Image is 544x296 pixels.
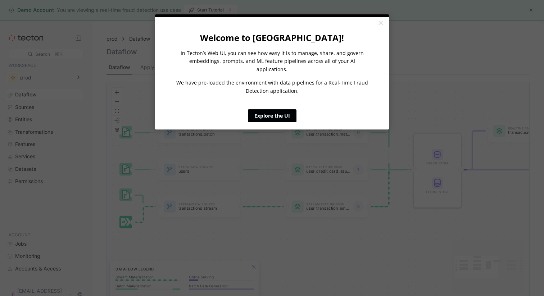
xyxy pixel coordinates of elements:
div: current step [155,14,389,17]
a: Explore the UI [248,109,296,122]
strong: Welcome to [GEOGRAPHIC_DATA]! [200,32,344,44]
p: We have pre-loaded the environment with data pipelines for a Real-Time Fraud Detection application. [174,79,370,95]
a: Close modal [374,17,387,30]
p: In Tecton’s Web UI, you can see how easy it is to manage, share, and govern embeddings, prompts, ... [174,49,370,73]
